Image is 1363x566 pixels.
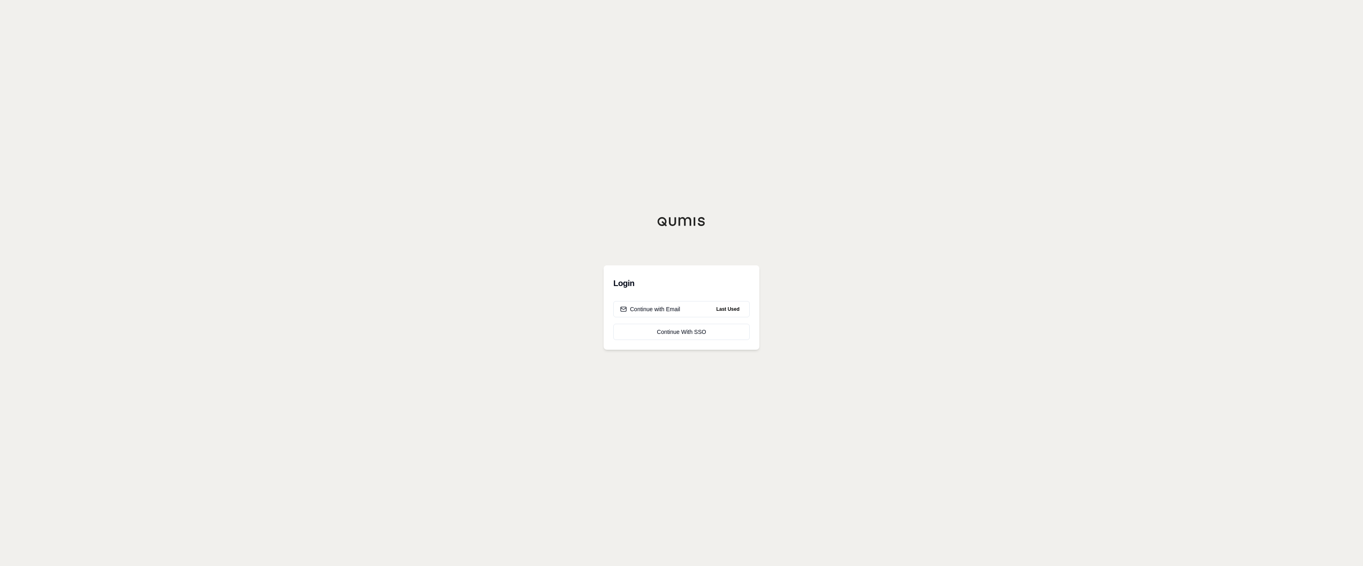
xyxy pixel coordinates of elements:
button: Continue with EmailLast Used [613,301,750,317]
span: Last Used [713,304,743,314]
h3: Login [613,275,750,291]
div: Continue With SSO [620,328,743,336]
a: Continue With SSO [613,324,750,340]
img: Qumis [657,217,706,226]
div: Continue with Email [620,305,680,313]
